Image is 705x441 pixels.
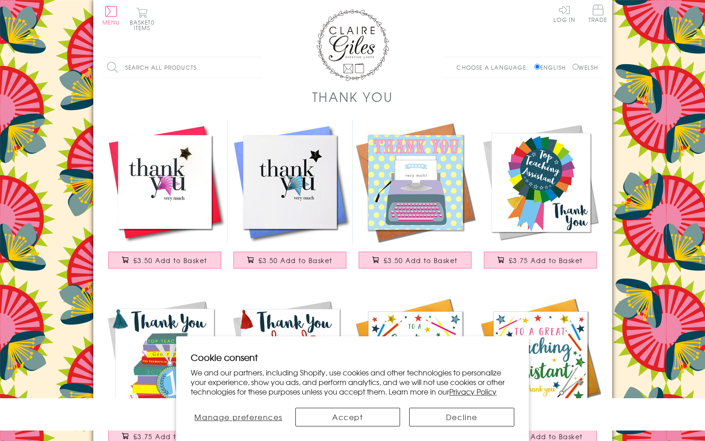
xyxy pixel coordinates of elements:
[191,408,286,426] button: Manage preferences
[456,63,533,71] p: Choose a language:
[484,252,597,269] button: £3.75 Add to Basket
[102,6,120,25] button: Menu
[534,63,570,71] label: English
[478,120,603,245] img: Thank You Teaching Assistant Card, Rosette, Embellished with a colourful tassel
[316,9,389,81] img: Claire Giles Greetings Cards
[312,87,393,106] h1: Thank You
[573,63,598,71] label: Welsh
[133,256,208,265] span: £3.50 Add to Basket
[449,386,497,397] a: Privacy Policy
[102,120,228,278] a: Thank You Card, Pink Star, Thank You Very Much, Embellished with a padded star £3.50 Add to Basket
[133,432,208,441] span: £3.75 Add to Basket
[194,411,282,422] span: Manage preferences
[102,57,262,78] input: Search all products
[573,64,578,70] input: Welsh
[228,296,353,421] img: Thank You Teacher Card, Trophy, Embellished with a colourful tassel
[191,368,514,396] p: We and our partners, including Shopify, use cookies and other technologies to personalize your ex...
[588,5,608,22] span: Trade
[478,296,603,421] img: Thank you Teaching Assistand Card, School, Embellished with pompoms
[353,296,478,421] img: Thank you Teacher Card, School, Embellished with pompoms
[509,432,583,441] span: £3.75 Add to Basket
[534,64,540,70] input: English
[102,120,228,245] img: Thank You Card, Pink Star, Thank You Very Much, Embellished with a padded star
[409,408,514,426] button: Decline
[384,256,458,265] span: £3.50 Add to Basket
[102,296,228,421] img: Thank You Teacher Card, Medal & Books, Embellished with a colourful tassel
[134,18,155,32] span: 0 items
[509,256,583,265] span: £3.75 Add to Basket
[130,7,155,30] button: Basket0 items
[228,120,353,278] a: Thank You Card, Blue Star, Thank You Very Much, Embellished with a padded star £3.50 Add to Basket
[108,252,221,269] button: £3.50 Add to Basket
[191,351,514,364] h2: Cookie consent
[359,252,472,269] button: £3.50 Add to Basket
[253,57,262,78] input: Search
[102,18,120,26] span: Menu
[478,120,603,278] a: Thank You Teaching Assistant Card, Rosette, Embellished with a colourful tassel £3.75 Add to Basket
[233,252,346,269] button: £3.50 Add to Basket
[259,256,333,265] span: £3.50 Add to Basket
[588,5,608,24] a: Trade
[353,120,478,278] a: Thank You Card, Typewriter, Thank You Very Much! £3.50 Add to Basket
[353,120,478,245] img: Thank You Card, Typewriter, Thank You Very Much!
[228,120,353,245] img: Thank You Card, Blue Star, Thank You Very Much, Embellished with a padded star
[553,5,575,22] a: Log In
[295,408,401,426] button: Accept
